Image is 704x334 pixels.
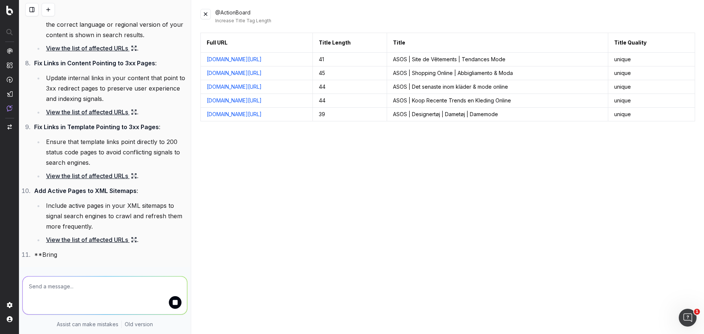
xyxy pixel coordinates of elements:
[44,107,187,117] li: .
[313,80,387,94] td: 44
[608,80,695,94] td: unique
[7,124,12,130] img: Switch project
[44,9,187,40] li: Fix errors in hreflang implementation to ensure the correct language or regional version of your ...
[46,107,137,117] a: View the list of affected URLs
[207,97,262,104] a: [DOMAIN_NAME][URL]
[44,137,187,168] li: Ensure that template links point directly to 200 status code pages to avoid conflicting signals t...
[34,187,137,194] strong: Add Active Pages to XML Sitemaps
[32,122,187,181] li: :
[125,321,153,328] a: Old version
[7,316,13,322] img: My account
[44,43,187,53] li: .
[694,309,700,315] span: 1
[6,6,13,15] img: Botify logo
[34,123,159,131] strong: Fix Links in Template Pointing to 3xx Pages
[207,39,227,46] div: Full URL
[44,200,187,232] li: Include active pages in your XML sitemaps to signal search engines to crawl and refresh them more...
[46,43,137,53] a: View the list of affected URLs
[319,39,351,46] div: Title Length
[679,309,697,327] iframe: Intercom live chat
[32,186,187,245] li: :
[387,53,608,66] td: ASOS | Site de Vêtements | Tendances Mode
[387,108,608,121] td: ASOS | Designertøj | Dametøj | Damemode
[46,171,137,181] a: View the list of affected URLs
[7,302,13,308] img: Setting
[313,66,387,80] td: 45
[387,80,608,94] td: ASOS | Det senaste inom kläder & mode online
[44,73,187,104] li: Update internal links in your content that point to 3xx redirect pages to preserve user experienc...
[207,83,262,91] a: [DOMAIN_NAME][URL]
[7,48,13,54] img: Analytics
[44,171,187,181] li: .
[46,235,137,245] a: View the list of affected URLs
[608,108,695,121] td: unique
[207,111,262,118] a: [DOMAIN_NAME][URL]
[608,66,695,80] td: unique
[215,9,695,24] div: @ActionBoard
[7,91,13,97] img: Studio
[387,94,608,108] td: ASOS | Koop Recente Trends en Kleding Online
[313,53,387,66] td: 41
[215,18,695,24] div: Increase Title Tag Length
[7,76,13,83] img: Activation
[608,53,695,66] td: unique
[614,39,646,46] div: Title Quality
[57,321,118,328] p: Assist can make mistakes
[313,108,387,121] td: 39
[207,69,262,77] a: [DOMAIN_NAME][URL]
[44,235,187,245] li: .
[207,56,262,63] a: [DOMAIN_NAME][URL]
[34,59,155,67] strong: Fix Links in Content Pointing to 3xx Pages
[32,58,187,117] li: :
[313,94,387,108] td: 44
[608,94,695,108] td: unique
[7,62,13,68] img: Intelligence
[393,39,405,46] div: Title
[7,105,13,111] img: Assist
[387,66,608,80] td: ASOS | Shopping Online | Abbigliamento & Moda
